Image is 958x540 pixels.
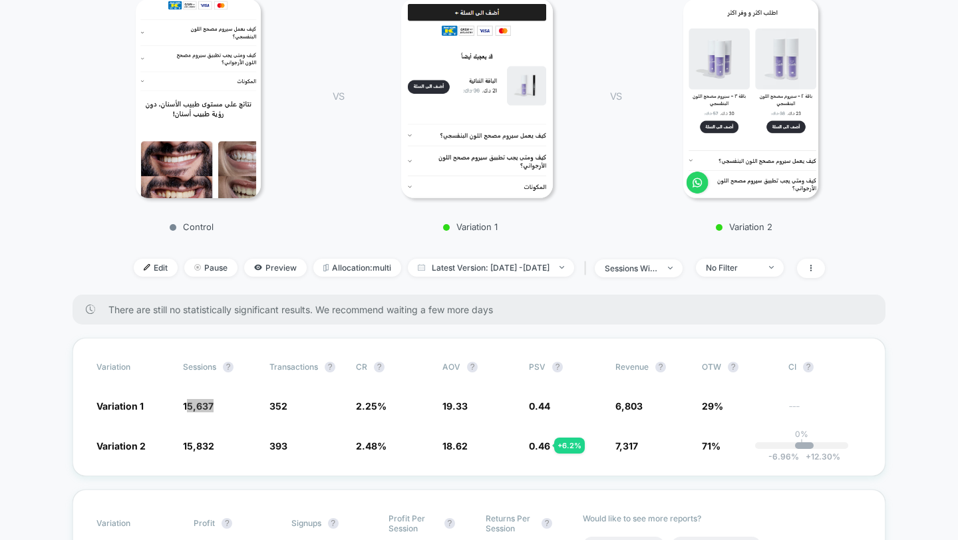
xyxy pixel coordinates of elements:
p: Control [77,221,306,232]
span: PSV [529,362,546,372]
span: 2.25 % [356,400,387,412]
img: end [668,267,673,269]
span: Sessions [183,362,216,372]
button: ? [542,518,552,529]
button: ? [655,362,666,372]
button: ? [325,362,335,372]
span: There are still no statistically significant results. We recommend waiting a few more days [108,304,859,315]
span: 18.62 [442,440,468,452]
button: ? [552,362,563,372]
span: 0.46 [529,440,550,452]
button: ? [728,362,738,372]
span: 29% [702,400,723,412]
span: 12.30 % [799,452,840,462]
span: Edit [134,259,178,277]
img: rebalance [323,264,329,271]
span: 7,317 [615,440,638,452]
span: Variation [96,513,170,533]
span: Latest Version: [DATE] - [DATE] [408,259,574,277]
span: 71% [702,440,720,452]
p: Variation 2 [635,221,854,232]
img: end [559,266,564,269]
p: Would like to see more reports? [583,513,862,523]
button: ? [444,518,455,529]
button: ? [803,362,814,372]
div: sessions with impression [605,263,658,273]
div: No Filter [706,263,759,273]
span: Signups [291,518,321,528]
span: Profit Per Session [389,513,438,533]
span: Variation [96,362,170,372]
span: 19.33 [442,400,468,412]
span: + [806,452,811,462]
img: calendar [418,264,425,271]
span: 15,832 [183,440,214,452]
span: Variation 1 [96,400,144,412]
button: ? [467,362,478,372]
span: VS [333,90,343,102]
p: Variation 1 [357,221,584,232]
span: --- [788,402,862,412]
span: 15,637 [183,400,214,412]
span: VS [610,90,621,102]
p: | [800,439,803,449]
span: Revenue [615,362,649,372]
span: 6,803 [615,400,643,412]
span: OTW [702,362,775,372]
span: CI [788,362,862,372]
span: Variation 2 [96,440,146,452]
span: 0.44 [529,400,550,412]
span: | [581,259,595,278]
span: Pause [184,259,238,277]
img: end [194,264,201,271]
span: Allocation: multi [313,259,401,277]
p: 0% [795,429,808,439]
span: 393 [269,440,287,452]
span: Transactions [269,362,318,372]
span: CR [356,362,367,372]
button: ? [328,518,339,529]
span: -6.96 % [768,452,799,462]
span: Preview [244,259,307,277]
span: Profit [194,518,215,528]
span: 352 [269,400,287,412]
img: edit [144,264,150,271]
span: 2.48 % [356,440,387,452]
span: AOV [442,362,460,372]
img: end [769,266,774,269]
button: ? [374,362,385,372]
button: ? [223,362,234,372]
div: + 6.2 % [554,438,585,454]
span: Returns Per Session [486,513,535,533]
button: ? [222,518,232,529]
